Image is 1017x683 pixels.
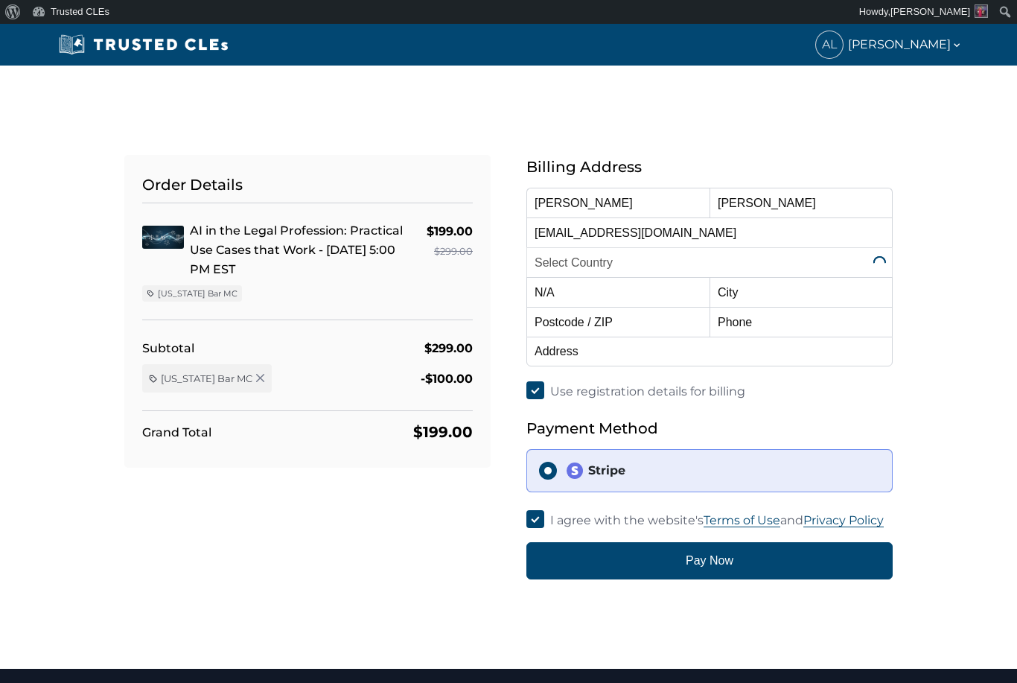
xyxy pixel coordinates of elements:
[142,422,211,442] div: Grand Total
[526,337,893,366] input: Address
[424,338,473,358] div: $299.00
[803,513,884,527] a: Privacy Policy
[526,217,893,247] input: Email Address
[142,173,473,203] h5: Order Details
[190,223,403,276] a: AI in the Legal Profession: Practical Use Cases that Work - [DATE] 5:00 PM EST
[421,369,473,389] div: -$100.00
[526,416,893,440] h5: Payment Method
[566,462,584,480] img: stripe
[704,513,780,527] a: Terms of Use
[848,34,963,54] span: [PERSON_NAME]
[526,188,710,217] input: First Name
[710,277,893,307] input: City
[526,155,893,179] h5: Billing Address
[539,462,557,480] input: stripeStripe
[890,6,970,17] span: [PERSON_NAME]
[710,188,893,217] input: Last Name
[710,307,893,337] input: Phone
[142,226,184,249] img: AI in the Legal Profession: Practical Use Cases that Work - 10/15 - 5:00 PM EST
[161,372,252,385] span: [US_STATE] Bar MC
[550,384,745,398] span: Use registration details for billing
[526,542,893,579] button: Pay Now
[427,241,473,261] div: $299.00
[158,288,237,299] span: [US_STATE] Bar MC
[427,221,473,241] div: $199.00
[816,31,843,58] span: AL
[413,420,473,444] div: $199.00
[526,307,710,337] input: Postcode / ZIP
[550,513,884,527] span: I agree with the website's and
[54,34,232,56] img: Trusted CLEs
[566,462,880,480] div: Stripe
[142,338,194,358] div: Subtotal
